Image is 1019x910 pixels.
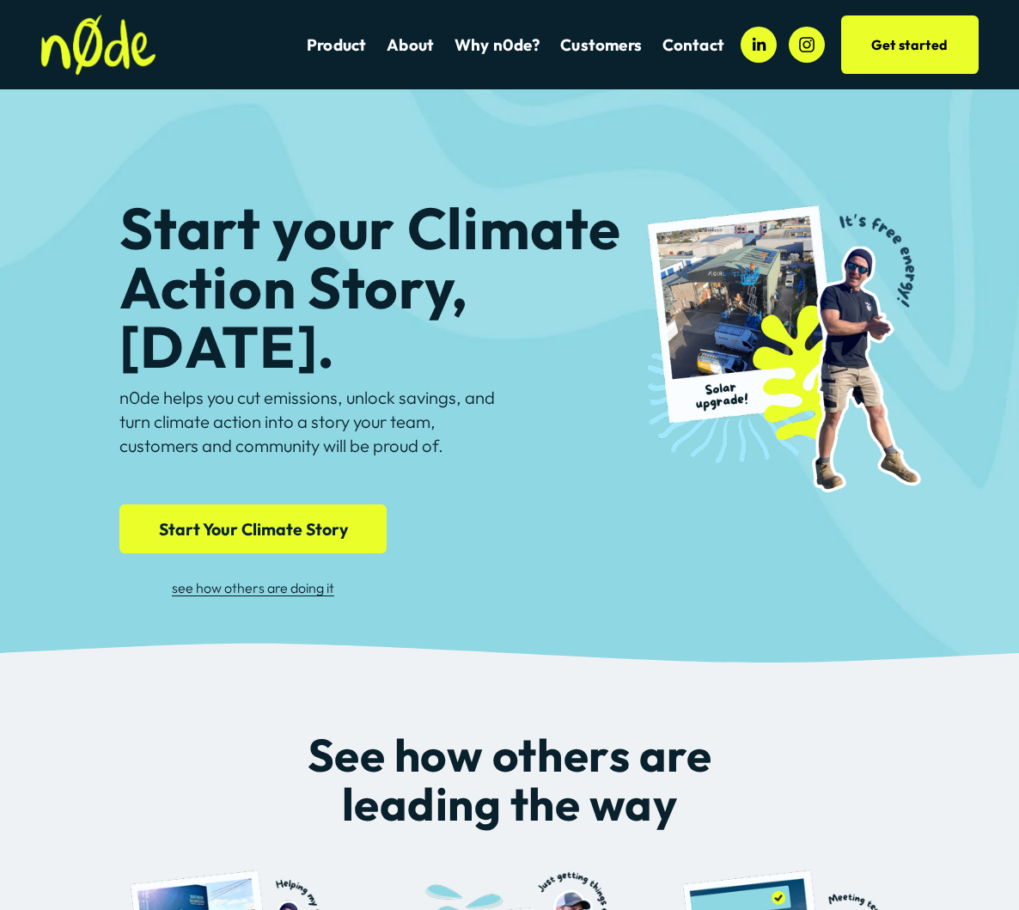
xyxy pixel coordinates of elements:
[455,34,540,56] a: Why n0de?
[278,730,741,828] h2: See how others are leading the way
[789,27,825,63] a: Instagram
[841,15,979,74] a: Get started
[307,34,366,56] a: Product
[119,198,662,376] h1: Start your Climate Action Story, [DATE].
[119,386,504,459] p: n0de helps you cut emissions, unlock savings, and turn climate action into a story your team, cus...
[560,34,642,56] a: folder dropdown
[172,579,334,596] a: see how others are doing it
[119,504,386,554] a: Start Your Climate Story
[387,34,434,56] a: About
[662,34,724,56] a: Contact
[560,35,642,55] span: Customers
[40,15,156,76] img: n0de
[741,27,777,63] a: LinkedIn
